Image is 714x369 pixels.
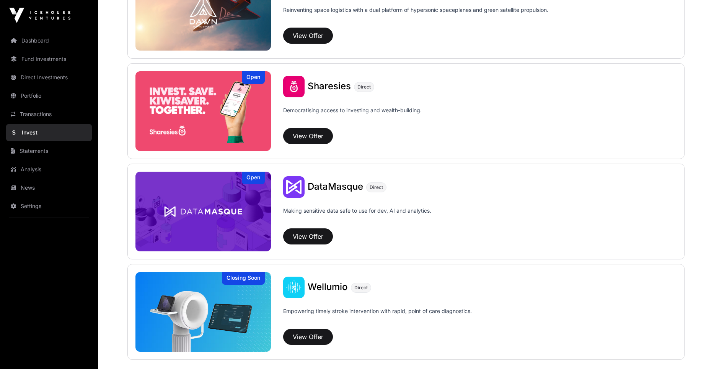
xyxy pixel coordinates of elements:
button: View Offer [283,28,333,44]
div: Open [242,172,265,184]
a: Portfolio [6,87,92,104]
a: Analysis [6,161,92,178]
div: Closing Soon [222,272,265,285]
span: Wellumio [308,281,348,292]
p: Democratising access to investing and wealth-building. [283,107,422,125]
div: Open [242,71,265,84]
span: Direct [354,285,368,291]
span: Direct [370,184,383,190]
a: DataMasque [308,182,363,192]
button: View Offer [283,128,333,144]
a: Transactions [6,106,92,123]
a: Invest [6,124,92,141]
a: Settings [6,198,92,215]
button: View Offer [283,329,333,345]
img: DataMasque [135,172,271,251]
img: Wellumio [283,277,305,298]
p: Making sensitive data safe to use for dev, AI and analytics. [283,207,431,225]
a: Direct Investments [6,69,92,86]
a: DataMasqueOpen [135,172,271,251]
a: Sharesies [308,82,351,92]
a: SharesiesOpen [135,71,271,151]
p: Reinventing space logistics with a dual platform of hypersonic spaceplanes and green satellite pr... [283,6,548,25]
a: Wellumio [308,282,348,292]
a: News [6,179,92,196]
a: Statements [6,143,92,159]
img: Sharesies [283,76,305,97]
a: Dashboard [6,32,92,49]
img: Sharesies [135,71,271,151]
a: Fund Investments [6,51,92,67]
img: Wellumio [135,272,271,352]
button: View Offer [283,228,333,244]
span: Sharesies [308,80,351,92]
iframe: Chat Widget [676,332,714,369]
img: Icehouse Ventures Logo [9,8,70,23]
a: WellumioClosing Soon [135,272,271,352]
span: Direct [357,84,371,90]
span: DataMasque [308,181,363,192]
p: Empowering timely stroke intervention with rapid, point of care diagnostics. [283,307,472,326]
img: DataMasque [283,176,305,198]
